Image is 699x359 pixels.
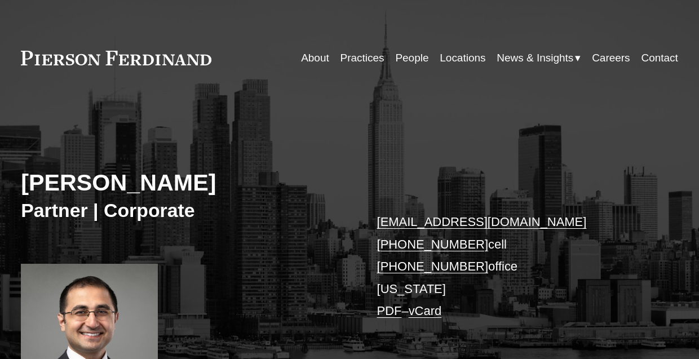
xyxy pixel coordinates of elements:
a: Locations [440,47,485,69]
a: Contact [641,47,678,69]
a: Careers [592,47,630,69]
a: folder dropdown [497,47,581,69]
a: PDF [377,304,402,318]
a: About [301,47,329,69]
a: Practices [340,47,384,69]
span: News & Insights [497,48,573,68]
a: [EMAIL_ADDRESS][DOMAIN_NAME] [377,215,587,229]
a: [PHONE_NUMBER] [377,259,488,273]
p: cell office [US_STATE] – [377,211,651,322]
h2: [PERSON_NAME] [21,169,349,197]
a: People [395,47,428,69]
a: vCard [409,304,442,318]
h3: Partner | Corporate [21,199,349,223]
a: [PHONE_NUMBER] [377,237,488,251]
